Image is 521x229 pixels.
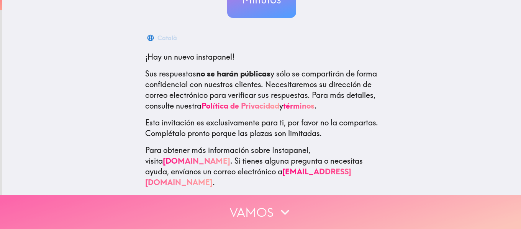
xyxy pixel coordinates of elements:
[145,30,180,45] button: Català
[196,69,270,78] b: no se harán públicas
[145,167,351,187] a: [EMAIL_ADDRESS][DOMAIN_NAME]
[145,68,378,111] p: Sus respuestas y sólo se compartirán de forma confidencial con nuestros clientes. Necesitaremos s...
[283,101,315,110] a: términos
[145,117,378,139] p: Esta invitación es exclusivamente para ti, por favor no la compartas. Complétalo pronto porque la...
[157,32,177,43] div: Català
[163,156,230,166] a: [DOMAIN_NAME]
[145,52,234,62] span: ¡Hay un nuevo instapanel!
[145,145,378,188] p: Para obtener más información sobre Instapanel, visita . Si tienes alguna pregunta o necesitas ayu...
[202,101,279,110] a: Política de Privacidad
